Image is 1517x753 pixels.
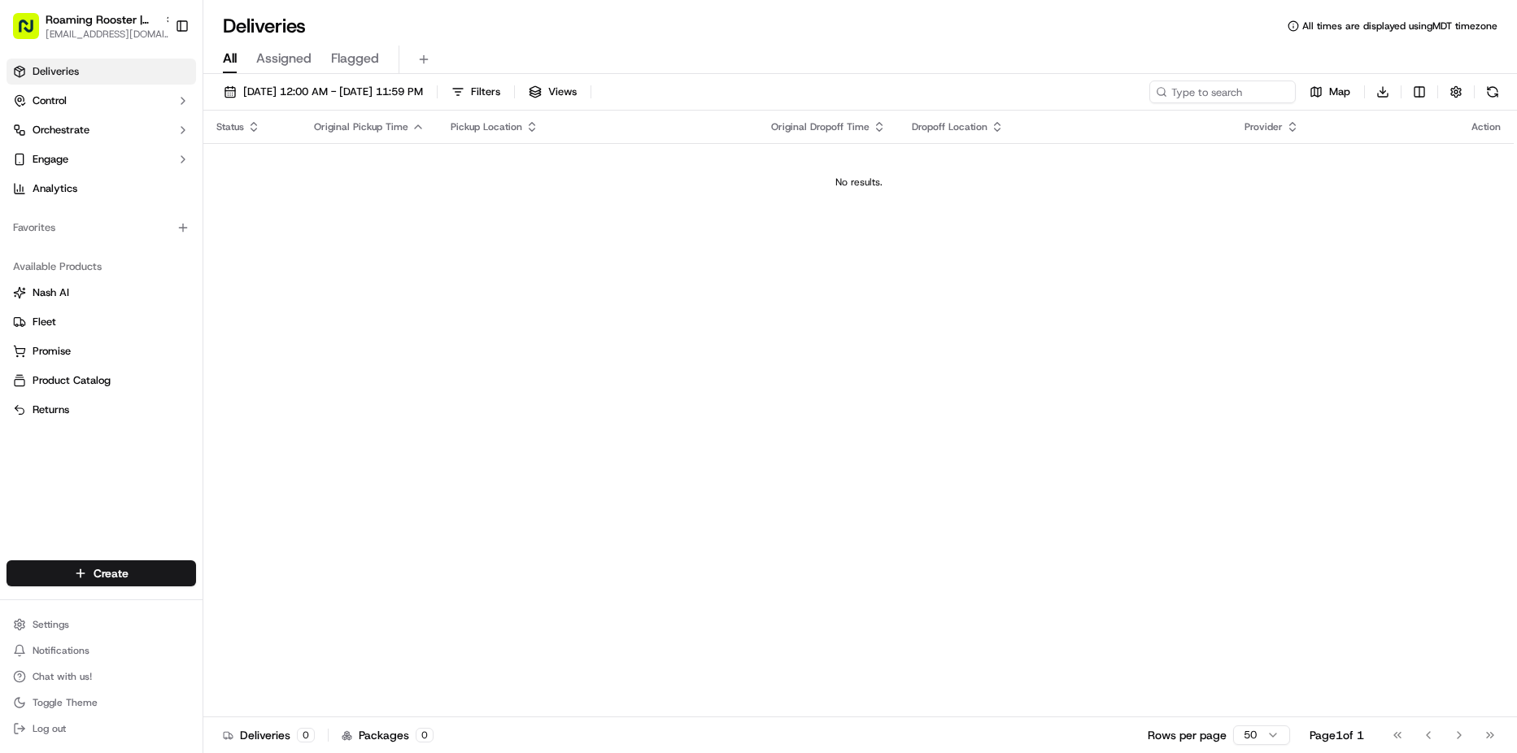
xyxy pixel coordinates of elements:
[33,696,98,709] span: Toggle Theme
[314,120,408,133] span: Original Pickup Time
[33,315,56,329] span: Fleet
[243,85,423,99] span: [DATE] 12:00 AM - [DATE] 11:59 PM
[94,565,129,581] span: Create
[33,644,89,657] span: Notifications
[46,11,158,28] button: Roaming Rooster | [GEOGRAPHIC_DATA]
[7,215,196,241] div: Favorites
[7,176,196,202] a: Analytics
[7,397,196,423] button: Returns
[7,691,196,714] button: Toggle Theme
[33,285,69,300] span: Nash AI
[33,344,71,359] span: Promise
[33,618,69,631] span: Settings
[1471,120,1501,133] div: Action
[13,344,190,359] a: Promise
[7,88,196,114] button: Control
[7,7,168,46] button: Roaming Rooster | [GEOGRAPHIC_DATA][EMAIL_ADDRESS][DOMAIN_NAME]
[471,85,500,99] span: Filters
[216,120,244,133] span: Status
[13,373,190,388] a: Product Catalog
[7,368,196,394] button: Product Catalog
[33,94,67,108] span: Control
[13,403,190,417] a: Returns
[342,727,434,743] div: Packages
[1245,120,1283,133] span: Provider
[1310,727,1364,743] div: Page 1 of 1
[210,176,1507,189] div: No results.
[7,309,196,335] button: Fleet
[331,49,379,68] span: Flagged
[33,181,77,196] span: Analytics
[223,49,237,68] span: All
[33,722,66,735] span: Log out
[297,728,315,742] div: 0
[13,315,190,329] a: Fleet
[33,403,69,417] span: Returns
[33,123,89,137] span: Orchestrate
[7,146,196,172] button: Engage
[13,285,190,300] a: Nash AI
[1329,85,1350,99] span: Map
[256,49,312,68] span: Assigned
[1302,20,1497,33] span: All times are displayed using MDT timezone
[912,120,987,133] span: Dropoff Location
[1481,81,1504,103] button: Refresh
[33,373,111,388] span: Product Catalog
[7,254,196,280] div: Available Products
[7,280,196,306] button: Nash AI
[416,728,434,742] div: 0
[33,670,92,683] span: Chat with us!
[771,120,870,133] span: Original Dropoff Time
[1302,81,1358,103] button: Map
[444,81,508,103] button: Filters
[223,13,306,39] h1: Deliveries
[548,85,577,99] span: Views
[46,28,176,41] button: [EMAIL_ADDRESS][DOMAIN_NAME]
[223,727,315,743] div: Deliveries
[7,338,196,364] button: Promise
[7,59,196,85] a: Deliveries
[33,64,79,79] span: Deliveries
[7,117,196,143] button: Orchestrate
[1149,81,1296,103] input: Type to search
[451,120,522,133] span: Pickup Location
[521,81,584,103] button: Views
[216,81,430,103] button: [DATE] 12:00 AM - [DATE] 11:59 PM
[1148,727,1227,743] p: Rows per page
[7,613,196,636] button: Settings
[7,639,196,662] button: Notifications
[7,665,196,688] button: Chat with us!
[7,560,196,586] button: Create
[33,152,68,167] span: Engage
[7,717,196,740] button: Log out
